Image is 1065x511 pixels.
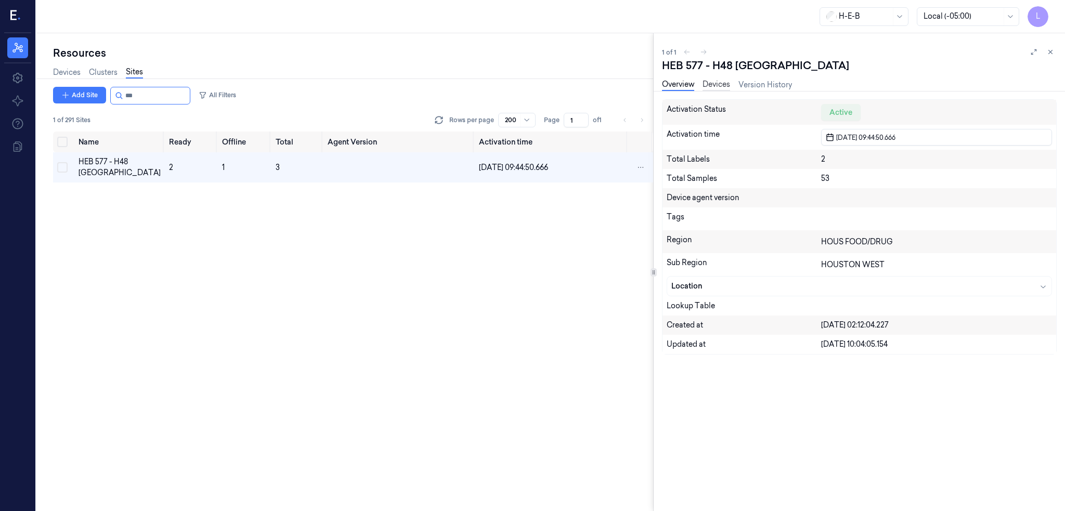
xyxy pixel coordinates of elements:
[323,132,475,152] th: Agent Version
[53,115,90,125] span: 1 of 291 Sites
[667,234,821,249] div: Region
[662,79,694,91] a: Overview
[667,300,1052,311] div: Lookup Table
[821,339,1052,350] div: [DATE] 10:04:05.154
[194,87,240,103] button: All Filters
[667,212,821,226] div: Tags
[126,67,143,78] a: Sites
[667,104,821,121] div: Activation Status
[544,115,560,125] span: Page
[449,115,494,125] p: Rows per page
[821,129,1052,146] button: [DATE] 09:44:50.666
[53,67,81,78] a: Devices
[74,132,165,152] th: Name
[475,132,628,152] th: Activation time
[1028,6,1048,27] button: L
[821,154,1052,165] div: 2
[79,156,161,178] div: HEB 577 - H48 [GEOGRAPHIC_DATA]
[271,132,324,152] th: Total
[222,163,225,172] span: 1
[53,46,653,60] div: Resources
[738,80,792,90] a: Version History
[57,162,68,173] button: Select row
[593,115,609,125] span: of 1
[667,173,821,184] div: Total Samples
[703,79,730,91] a: Devices
[89,67,118,78] a: Clusters
[667,257,821,272] div: Sub Region
[667,277,1051,296] button: Location
[667,339,821,350] div: Updated at
[667,129,821,146] div: Activation time
[165,132,218,152] th: Ready
[671,281,822,292] div: Location
[218,132,271,152] th: Offline
[667,154,821,165] div: Total Labels
[618,113,649,127] nav: pagination
[821,104,861,121] div: Active
[667,320,821,331] div: Created at
[662,58,849,73] div: HEB 577 - H48 [GEOGRAPHIC_DATA]
[821,320,1052,331] div: [DATE] 02:12:04.227
[276,163,280,172] span: 3
[57,137,68,147] button: Select all
[834,133,895,142] span: [DATE] 09:44:50.666
[662,48,677,57] span: 1 of 1
[169,163,173,172] span: 2
[479,163,548,172] span: [DATE] 09:44:50.666
[667,192,821,203] div: Device agent version
[821,173,1052,184] div: 53
[53,87,106,103] button: Add Site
